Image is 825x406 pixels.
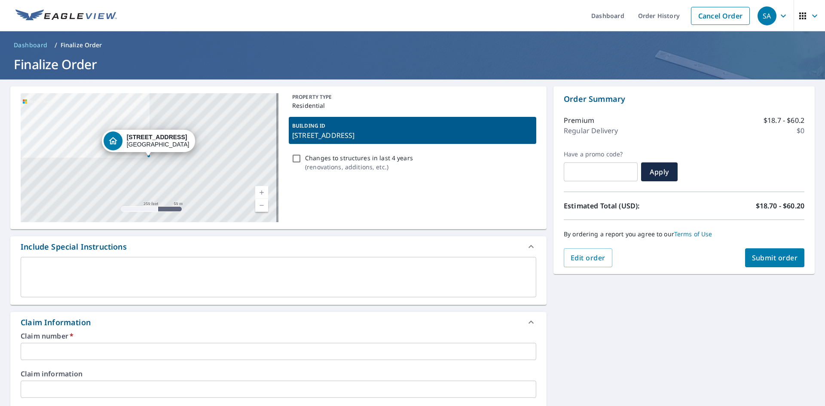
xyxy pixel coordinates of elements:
[10,312,547,333] div: Claim Information
[292,122,325,129] p: BUILDING ID
[745,248,805,267] button: Submit order
[797,125,804,136] p: $0
[564,201,684,211] p: Estimated Total (USD):
[641,162,678,181] button: Apply
[758,6,776,25] div: SA
[564,150,638,158] label: Have a promo code?
[10,55,815,73] h1: Finalize Order
[648,167,671,177] span: Apply
[305,153,413,162] p: Changes to structures in last 4 years
[21,241,127,253] div: Include Special Instructions
[21,333,536,339] label: Claim number
[292,130,533,140] p: [STREET_ADDRESS]
[102,130,196,156] div: Dropped pin, building 1, Residential property, 7971 Market Ave N Canton, OH 44721
[255,186,268,199] a: Current Level 17, Zoom In
[756,201,804,211] p: $18.70 - $60.20
[14,41,48,49] span: Dashboard
[691,7,750,25] a: Cancel Order
[571,253,605,263] span: Edit order
[255,199,268,212] a: Current Level 17, Zoom Out
[55,40,57,50] li: /
[764,115,804,125] p: $18.7 - $60.2
[674,230,712,238] a: Terms of Use
[127,134,187,140] strong: [STREET_ADDRESS]
[10,38,51,52] a: Dashboard
[21,317,91,328] div: Claim Information
[564,248,612,267] button: Edit order
[10,38,815,52] nav: breadcrumb
[61,41,102,49] p: Finalize Order
[21,370,536,377] label: Claim information
[127,134,189,148] div: [GEOGRAPHIC_DATA]
[564,115,594,125] p: Premium
[10,236,547,257] div: Include Special Instructions
[752,253,798,263] span: Submit order
[292,93,533,101] p: PROPERTY TYPE
[305,162,413,171] p: ( renovations, additions, etc. )
[292,101,533,110] p: Residential
[564,230,804,238] p: By ordering a report you agree to our
[564,93,804,105] p: Order Summary
[15,9,117,22] img: EV Logo
[564,125,618,136] p: Regular Delivery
